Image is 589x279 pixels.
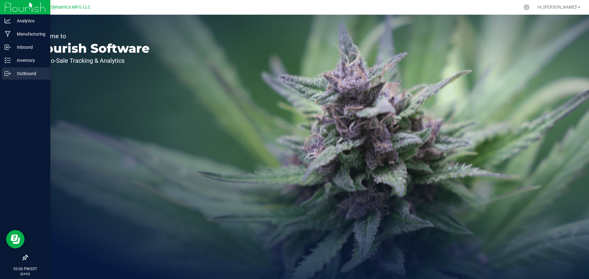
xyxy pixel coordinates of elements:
[11,30,48,38] p: Manufacturing
[537,5,577,9] span: Hi, [PERSON_NAME]!
[11,57,48,64] p: Inventory
[11,70,48,77] p: Outbound
[3,266,48,272] p: 03:06 PM EDT
[5,31,11,37] inline-svg: Manufacturing
[5,18,11,24] inline-svg: Analytics
[11,17,48,25] p: Analytics
[33,58,150,64] p: Seed-to-Sale Tracking & Analytics
[35,5,90,10] span: Modern Dynamics MFG LLC
[3,272,48,276] p: [DATE]
[33,42,150,55] p: Flourish Software
[33,33,150,39] p: Welcome to
[5,57,11,63] inline-svg: Inventory
[11,43,48,51] p: Inbound
[5,70,11,77] inline-svg: Outbound
[5,44,11,50] inline-svg: Inbound
[6,230,25,248] iframe: Resource center
[523,4,530,10] div: Manage settings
